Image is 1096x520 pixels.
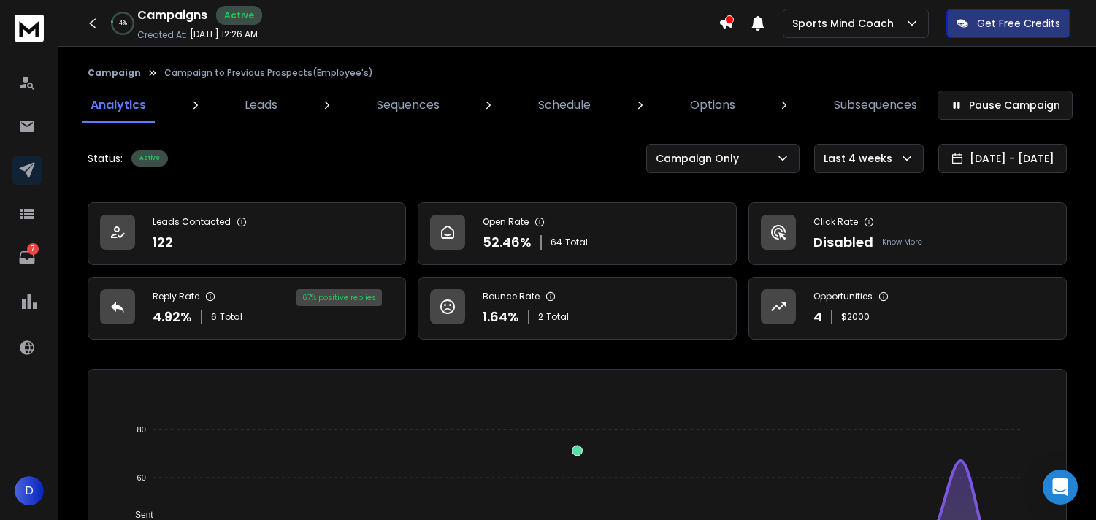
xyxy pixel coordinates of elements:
[1043,470,1078,505] div: Open Intercom Messenger
[137,425,145,434] tspan: 80
[216,6,262,25] div: Active
[131,150,168,167] div: Active
[12,243,42,272] a: 7
[551,237,562,248] span: 64
[211,311,217,323] span: 6
[124,510,153,520] span: Sent
[938,144,1067,173] button: [DATE] - [DATE]
[681,88,744,123] a: Options
[153,307,192,327] p: 4.92 %
[825,88,926,123] a: Subsequences
[483,307,519,327] p: 1.64 %
[296,289,382,306] div: 67 % positive replies
[368,88,448,123] a: Sequences
[792,16,900,31] p: Sports Mind Coach
[91,96,146,114] p: Analytics
[220,311,242,323] span: Total
[748,202,1067,265] a: Click RateDisabledKnow More
[119,19,127,28] p: 4 %
[418,277,736,340] a: Bounce Rate1.64%2Total
[377,96,440,114] p: Sequences
[137,29,187,41] p: Created At:
[418,202,736,265] a: Open Rate52.46%64Total
[656,151,745,166] p: Campaign Only
[748,277,1067,340] a: Opportunities4$2000
[137,7,207,24] h1: Campaigns
[27,243,39,255] p: 7
[88,277,406,340] a: Reply Rate4.92%6Total67% positive replies
[164,67,373,79] p: Campaign to Previous Prospects(Employee's)
[153,216,231,228] p: Leads Contacted
[546,311,569,323] span: Total
[813,291,873,302] p: Opportunities
[882,237,922,248] p: Know More
[690,96,735,114] p: Options
[977,16,1060,31] p: Get Free Credits
[153,291,199,302] p: Reply Rate
[137,473,145,482] tspan: 60
[538,96,591,114] p: Schedule
[813,216,858,228] p: Click Rate
[538,311,543,323] span: 2
[938,91,1073,120] button: Pause Campaign
[483,216,529,228] p: Open Rate
[190,28,258,40] p: [DATE] 12:26 AM
[88,67,141,79] button: Campaign
[236,88,286,123] a: Leads
[153,232,173,253] p: 122
[15,476,44,505] button: D
[813,307,822,327] p: 4
[824,151,898,166] p: Last 4 weeks
[245,96,277,114] p: Leads
[565,237,588,248] span: Total
[483,232,532,253] p: 52.46 %
[483,291,540,302] p: Bounce Rate
[88,151,123,166] p: Status:
[946,9,1070,38] button: Get Free Credits
[813,232,873,253] p: Disabled
[15,15,44,42] img: logo
[841,311,870,323] p: $ 2000
[88,202,406,265] a: Leads Contacted122
[82,88,155,123] a: Analytics
[834,96,917,114] p: Subsequences
[529,88,599,123] a: Schedule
